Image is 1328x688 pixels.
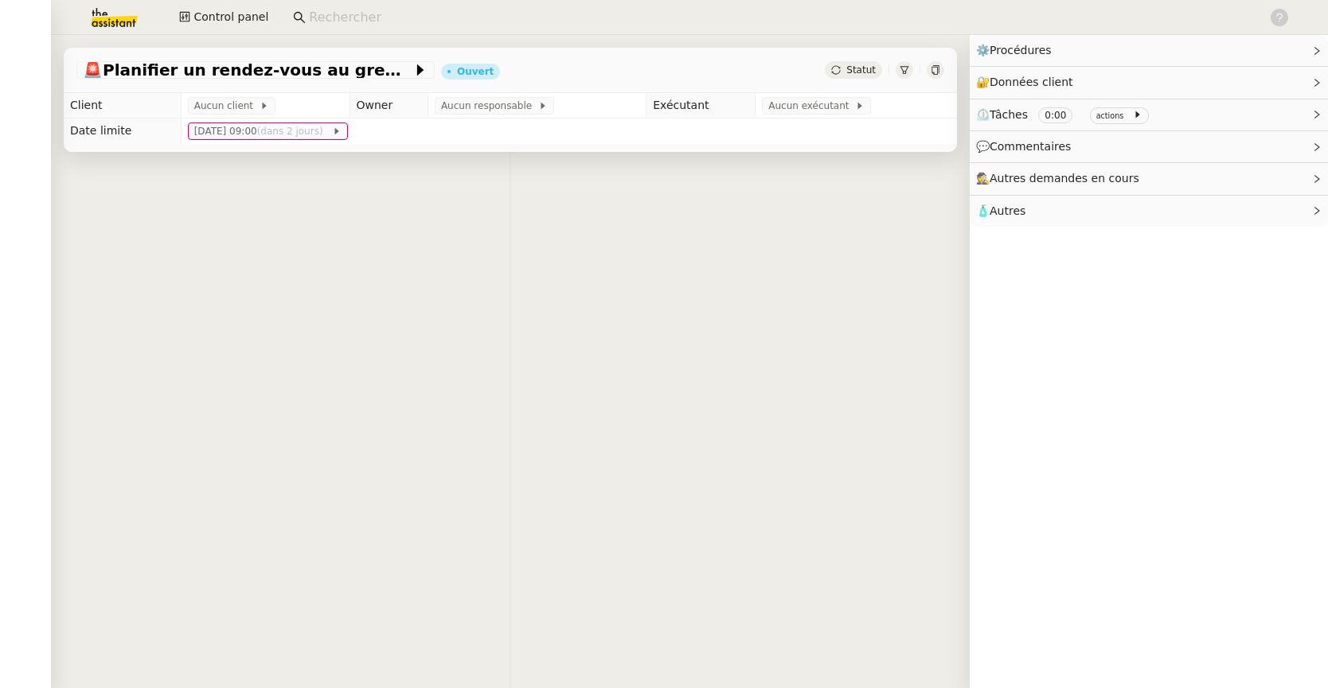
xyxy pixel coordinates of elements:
span: Aucun responsable [441,98,538,114]
span: 🧴 [976,204,1025,217]
span: ⏲️ [976,108,1155,121]
div: ⚙️Procédures [970,35,1328,66]
div: 💬Commentaires [970,131,1328,162]
div: ⏲️Tâches 0:00 actions [970,99,1328,130]
td: Date limite [64,119,181,144]
div: 🕵️Autres demandes en cours [970,163,1328,194]
nz-tag: 0:00 [1038,107,1072,123]
span: 🔐 [976,73,1080,91]
span: Données client [990,76,1073,88]
span: Aucun exécutant [768,98,855,114]
span: Tâches [990,108,1028,121]
td: Owner [350,93,428,119]
td: Client [64,93,181,119]
span: ⚙️ [976,41,1059,60]
button: Control panel [170,6,278,29]
span: Control panel [193,8,268,26]
span: Statut [846,64,876,76]
span: Commentaires [990,140,1071,153]
span: Procédures [990,44,1052,56]
td: Exécutant [646,93,756,119]
div: Ouvert [457,67,494,76]
span: Planifier un rendez-vous au greffe [83,62,412,78]
span: 🚨 [83,60,103,80]
span: Autres [990,204,1025,217]
small: actions [1096,111,1124,120]
span: Autres demandes en cours [990,172,1139,185]
input: Rechercher [309,7,1252,29]
span: Aucun client [194,98,260,114]
div: 🧴Autres [970,196,1328,227]
span: [DATE] 09:00 [194,123,332,139]
span: (dans 2 jours) [257,126,326,137]
span: 💬 [976,140,1078,153]
span: 🕵️ [976,172,1146,185]
div: 🔐Données client [970,67,1328,98]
